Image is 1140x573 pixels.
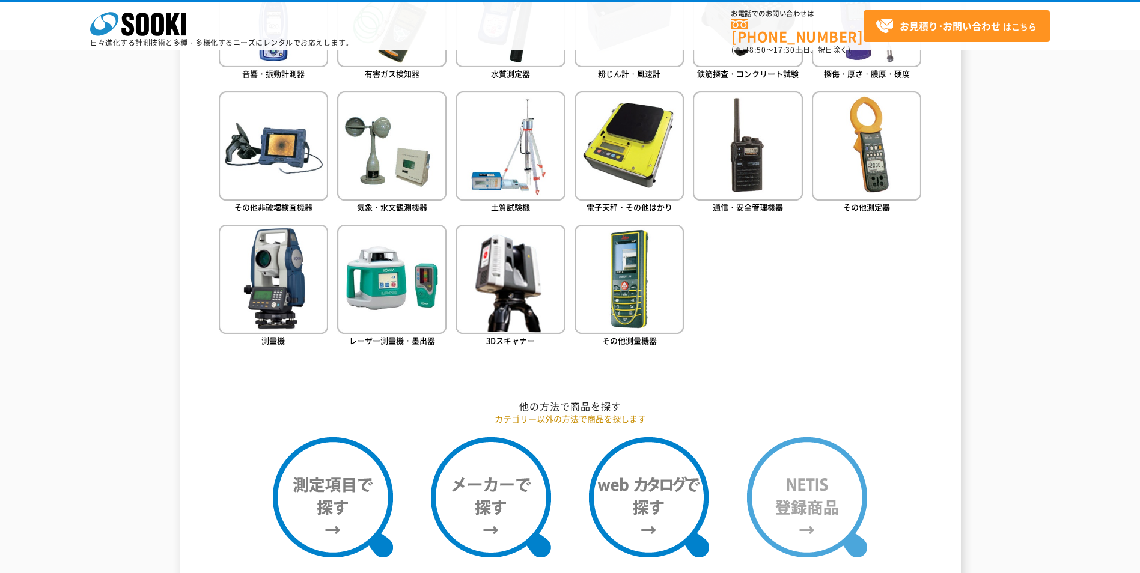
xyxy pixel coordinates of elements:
a: 電子天秤・その他はかり [575,91,684,216]
span: その他測量機器 [602,335,657,346]
span: 通信・安全管理機器 [713,201,783,213]
img: 電子天秤・その他はかり [575,91,684,201]
span: 測量機 [261,335,285,346]
span: 土質試験機 [491,201,530,213]
img: 測定項目で探す [273,437,393,557]
span: 17:30 [773,44,795,55]
span: 電子天秤・その他はかり [587,201,672,213]
img: 測量機 [219,225,328,334]
a: お見積り･お問い合わせはこちら [864,10,1050,42]
a: [PHONE_NUMBER] [731,19,864,43]
span: その他非破壊検査機器 [234,201,312,213]
span: 気象・水文観測機器 [357,201,427,213]
span: 3Dスキャナー [486,335,535,346]
span: (平日 ～ 土日、祝日除く) [731,44,850,55]
a: その他測定器 [812,91,921,216]
img: その他測定器 [812,91,921,201]
a: レーザー測量機・墨出器 [337,225,447,349]
span: 鉄筋探査・コンクリート試験 [697,68,799,79]
span: 粉じん計・風速計 [598,68,660,79]
span: お電話でのお問い合わせは [731,10,864,17]
strong: お見積り･お問い合わせ [900,19,1001,33]
img: 通信・安全管理機器 [693,91,802,201]
a: 通信・安全管理機器 [693,91,802,216]
p: 日々進化する計測技術と多種・多様化するニーズにレンタルでお応えします。 [90,39,353,46]
a: 3Dスキャナー [456,225,565,349]
img: 3Dスキャナー [456,225,565,334]
h2: 他の方法で商品を探す [219,400,922,413]
p: カテゴリー以外の方法で商品を探します [219,413,922,425]
span: 有害ガス検知器 [365,68,419,79]
img: NETIS登録商品 [747,437,867,557]
span: 水質測定器 [491,68,530,79]
span: 8:50 [749,44,766,55]
a: その他測量機器 [575,225,684,349]
span: 探傷・厚さ・膜厚・硬度 [824,68,910,79]
a: 土質試験機 [456,91,565,216]
img: レーザー測量機・墨出器 [337,225,447,334]
a: 気象・水文観測機器 [337,91,447,216]
img: webカタログで探す [589,437,709,557]
a: その他非破壊検査機器 [219,91,328,216]
img: 気象・水文観測機器 [337,91,447,201]
img: その他非破壊検査機器 [219,91,328,201]
img: メーカーで探す [431,437,551,557]
span: その他測定器 [843,201,890,213]
img: その他測量機器 [575,225,684,334]
span: 音響・振動計測器 [242,68,305,79]
a: 測量機 [219,225,328,349]
span: はこちら [876,17,1037,35]
img: 土質試験機 [456,91,565,201]
span: レーザー測量機・墨出器 [349,335,435,346]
